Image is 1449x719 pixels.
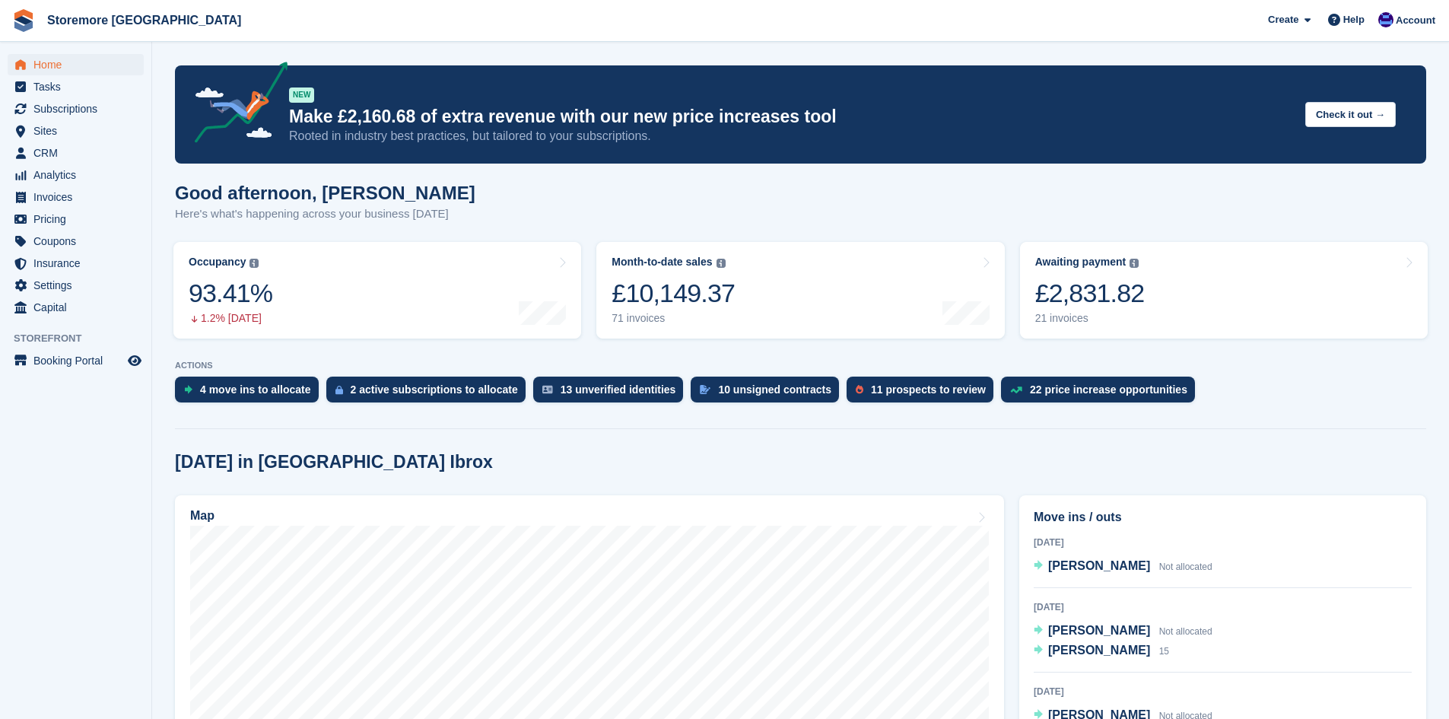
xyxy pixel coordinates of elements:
[612,278,735,309] div: £10,149.37
[8,208,144,230] a: menu
[173,242,581,339] a: Occupancy 93.41% 1.2% [DATE]
[175,205,475,223] p: Here's what's happening across your business [DATE]
[33,208,125,230] span: Pricing
[8,54,144,75] a: menu
[189,278,272,309] div: 93.41%
[691,377,847,410] a: 10 unsigned contracts
[8,297,144,318] a: menu
[1034,557,1212,577] a: [PERSON_NAME] Not allocated
[8,120,144,142] a: menu
[8,350,144,371] a: menu
[1035,312,1145,325] div: 21 invoices
[33,142,125,164] span: CRM
[175,183,475,203] h1: Good afternoon, [PERSON_NAME]
[1034,536,1412,549] div: [DATE]
[33,231,125,252] span: Coupons
[1378,12,1393,27] img: Angela
[1268,12,1298,27] span: Create
[1048,624,1150,637] span: [PERSON_NAME]
[33,253,125,274] span: Insurance
[326,377,533,410] a: 2 active subscriptions to allocate
[1010,387,1022,393] img: price_increase_opportunities-93ffe204e8149a01c8c9dc8f82e8f89637d9d84a8eef4429ea346261dce0b2c0.svg
[1048,559,1150,572] span: [PERSON_NAME]
[1030,383,1187,396] div: 22 price increase opportunities
[1048,644,1150,657] span: [PERSON_NAME]
[1130,259,1139,268] img: icon-info-grey-7440780725fd019a000dd9b08b2336e03edf1995a4989e88bcd33f0948082b44.svg
[8,231,144,252] a: menu
[871,383,986,396] div: 11 prospects to review
[33,297,125,318] span: Capital
[33,54,125,75] span: Home
[1034,508,1412,527] h2: Move ins / outs
[175,377,326,410] a: 4 move ins to allocate
[8,164,144,186] a: menu
[189,312,272,325] div: 1.2% [DATE]
[1035,256,1126,269] div: Awaiting payment
[1034,685,1412,698] div: [DATE]
[126,352,144,370] a: Preview store
[14,331,151,346] span: Storefront
[8,98,144,119] a: menu
[289,87,314,103] div: NEW
[1034,622,1212,641] a: [PERSON_NAME] Not allocated
[33,76,125,97] span: Tasks
[533,377,691,410] a: 13 unverified identities
[1159,626,1212,637] span: Not allocated
[1343,12,1365,27] span: Help
[1396,13,1435,28] span: Account
[717,259,726,268] img: icon-info-grey-7440780725fd019a000dd9b08b2336e03edf1995a4989e88bcd33f0948082b44.svg
[542,385,553,394] img: verify_identity-adf6edd0f0f0b5bbfe63781bf79b02c33cf7c696d77639b501bdc392416b5a36.svg
[200,383,311,396] div: 4 move ins to allocate
[33,120,125,142] span: Sites
[189,256,246,269] div: Occupancy
[8,275,144,296] a: menu
[8,142,144,164] a: menu
[718,383,831,396] div: 10 unsigned contracts
[1020,242,1428,339] a: Awaiting payment £2,831.82 21 invoices
[190,509,214,523] h2: Map
[561,383,676,396] div: 13 unverified identities
[335,385,343,395] img: active_subscription_to_allocate_icon-d502201f5373d7db506a760aba3b589e785aa758c864c3986d89f69b8ff3...
[8,76,144,97] a: menu
[1035,278,1145,309] div: £2,831.82
[289,106,1293,128] p: Make £2,160.68 of extra revenue with our new price increases tool
[33,350,125,371] span: Booking Portal
[612,256,712,269] div: Month-to-date sales
[700,385,710,394] img: contract_signature_icon-13c848040528278c33f63329250d36e43548de30e8caae1d1a13099fd9432cc5.svg
[847,377,1001,410] a: 11 prospects to review
[175,361,1426,371] p: ACTIONS
[612,312,735,325] div: 71 invoices
[1034,641,1169,661] a: [PERSON_NAME] 15
[33,164,125,186] span: Analytics
[1034,600,1412,614] div: [DATE]
[1159,562,1212,572] span: Not allocated
[8,186,144,208] a: menu
[175,452,493,472] h2: [DATE] in [GEOGRAPHIC_DATA] Ibrox
[249,259,259,268] img: icon-info-grey-7440780725fd019a000dd9b08b2336e03edf1995a4989e88bcd33f0948082b44.svg
[12,9,35,32] img: stora-icon-8386f47178a22dfd0bd8f6a31ec36ba5ce8667c1dd55bd0f319d3a0aa187defe.svg
[8,253,144,274] a: menu
[1159,646,1169,657] span: 15
[33,98,125,119] span: Subscriptions
[1305,102,1396,127] button: Check it out →
[41,8,247,33] a: Storemore [GEOGRAPHIC_DATA]
[856,385,863,394] img: prospect-51fa495bee0391a8d652442698ab0144808aea92771e9ea1ae160a38d050c398.svg
[596,242,1004,339] a: Month-to-date sales £10,149.37 71 invoices
[1001,377,1203,410] a: 22 price increase opportunities
[351,383,518,396] div: 2 active subscriptions to allocate
[33,186,125,208] span: Invoices
[33,275,125,296] span: Settings
[184,385,192,394] img: move_ins_to_allocate_icon-fdf77a2bb77ea45bf5b3d319d69a93e2d87916cf1d5bf7949dd705db3b84f3ca.svg
[289,128,1293,145] p: Rooted in industry best practices, but tailored to your subscriptions.
[182,62,288,148] img: price-adjustments-announcement-icon-8257ccfd72463d97f412b2fc003d46551f7dbcb40ab6d574587a9cd5c0d94...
